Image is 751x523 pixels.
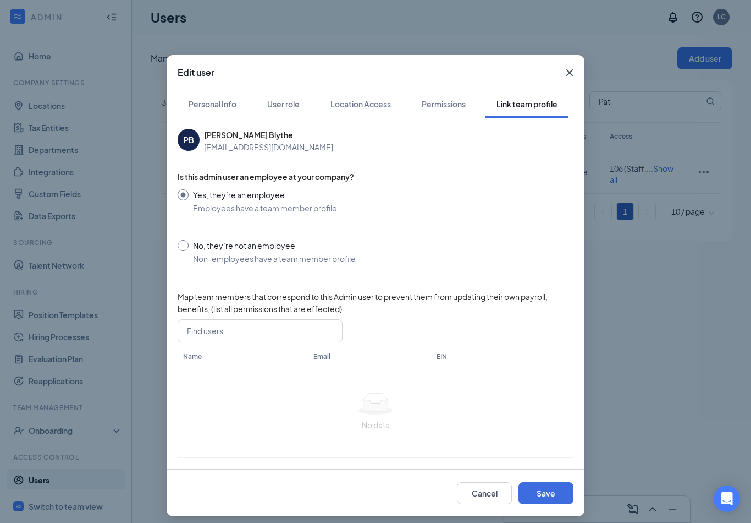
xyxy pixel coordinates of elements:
svg: Cross [563,66,576,79]
span: Map team members that correspond to this Admin user to prevent them from updating their own payro... [178,291,573,315]
div: Location Access [330,99,391,110]
div: Permissions [422,99,466,110]
th: Email [308,347,431,366]
button: Cancel [457,482,512,504]
span: Is this admin user an employee at your company? [178,171,573,183]
th: EIN [431,347,525,366]
button: Save [518,482,573,504]
span: [PERSON_NAME] Blythe [204,129,333,141]
div: No data [186,419,565,431]
button: Close [555,55,584,90]
div: User role [267,99,300,110]
div: Link team profile [496,99,557,110]
div: Personal Info [189,99,236,110]
div: Open Intercom Messenger [714,486,740,512]
h3: Edit user [178,67,214,79]
span: [EMAIL_ADDRESS][DOMAIN_NAME] [204,141,333,153]
th: Name [178,347,308,366]
div: P B [178,129,200,151]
